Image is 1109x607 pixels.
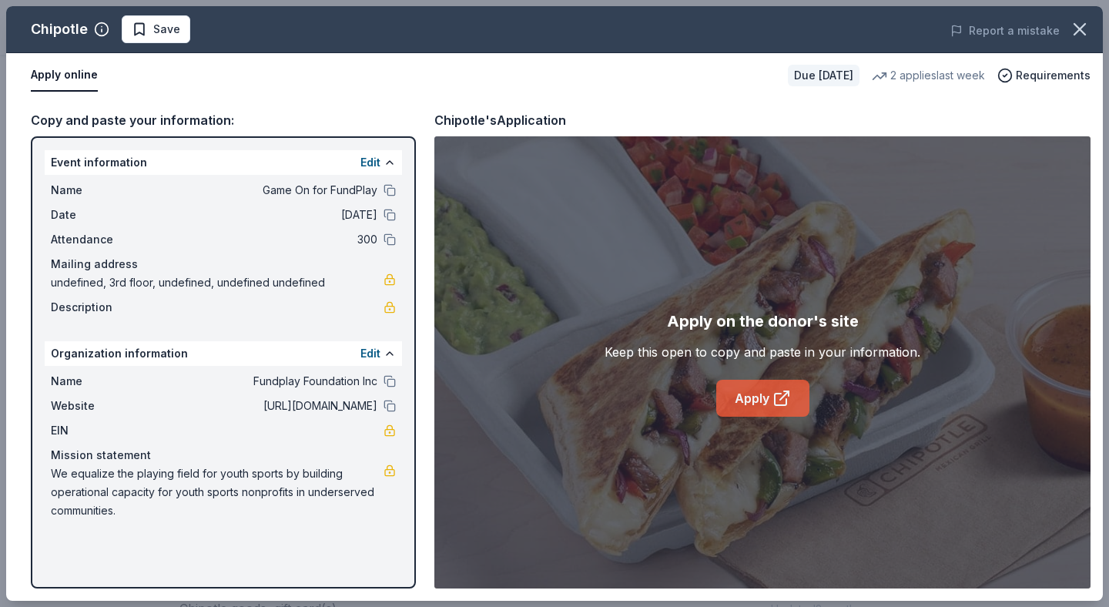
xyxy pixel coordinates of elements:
button: Requirements [997,66,1091,85]
button: Report a mistake [950,22,1060,40]
button: Apply online [31,59,98,92]
button: Save [122,15,190,43]
span: [URL][DOMAIN_NAME] [154,397,377,415]
div: Due [DATE] [788,65,859,86]
span: undefined, 3rd floor, undefined, undefined undefined [51,273,384,292]
span: 300 [154,230,377,249]
span: Fundplay Foundation Inc [154,372,377,391]
button: Edit [360,153,380,172]
div: Copy and paste your information: [31,110,416,130]
span: Website [51,397,154,415]
div: Mailing address [51,255,396,273]
div: Event information [45,150,402,175]
div: 2 applies last week [872,66,985,85]
span: Game On for FundPlay [154,181,377,200]
span: Date [51,206,154,224]
div: Mission statement [51,446,396,464]
div: Chipotle [31,17,88,42]
span: Name [51,372,154,391]
button: Edit [360,344,380,363]
div: Apply on the donor's site [667,309,859,334]
span: Attendance [51,230,154,249]
div: Chipotle's Application [434,110,566,130]
div: Organization information [45,341,402,366]
span: Requirements [1016,66,1091,85]
span: We equalize the playing field for youth sports by building operational capacity for youth sports ... [51,464,384,520]
span: Description [51,298,154,317]
div: Keep this open to copy and paste in your information. [605,343,920,361]
span: EIN [51,421,154,440]
span: Name [51,181,154,200]
a: Apply [716,380,809,417]
span: Save [153,20,180,39]
span: [DATE] [154,206,377,224]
